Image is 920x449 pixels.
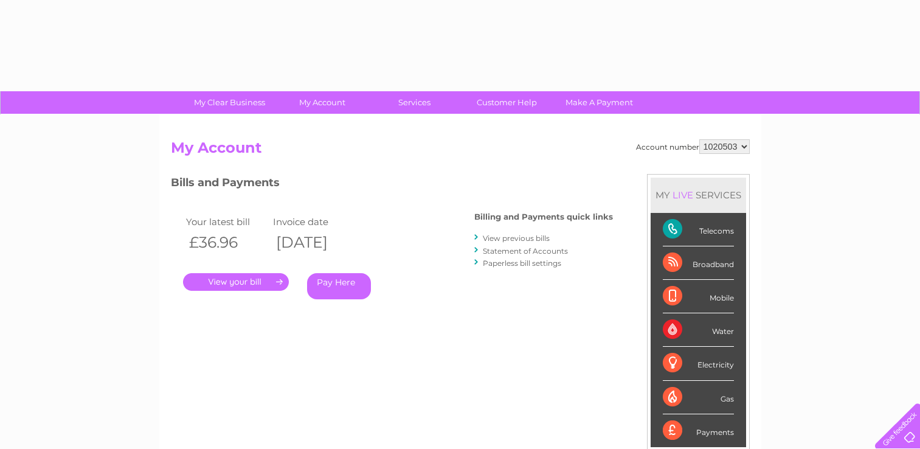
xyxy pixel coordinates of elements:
[636,139,750,154] div: Account number
[651,178,746,212] div: MY SERVICES
[663,313,734,347] div: Water
[307,273,371,299] a: Pay Here
[183,214,271,230] td: Your latest bill
[474,212,613,221] h4: Billing and Payments quick links
[171,139,750,162] h2: My Account
[457,91,557,114] a: Customer Help
[270,214,358,230] td: Invoice date
[272,91,372,114] a: My Account
[483,259,561,268] a: Paperless bill settings
[183,230,271,255] th: £36.96
[663,280,734,313] div: Mobile
[663,213,734,246] div: Telecoms
[270,230,358,255] th: [DATE]
[183,273,289,291] a: .
[663,381,734,414] div: Gas
[663,246,734,280] div: Broadband
[663,414,734,447] div: Payments
[483,246,568,256] a: Statement of Accounts
[364,91,465,114] a: Services
[483,234,550,243] a: View previous bills
[171,174,613,195] h3: Bills and Payments
[670,189,696,201] div: LIVE
[179,91,280,114] a: My Clear Business
[663,347,734,380] div: Electricity
[549,91,649,114] a: Make A Payment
